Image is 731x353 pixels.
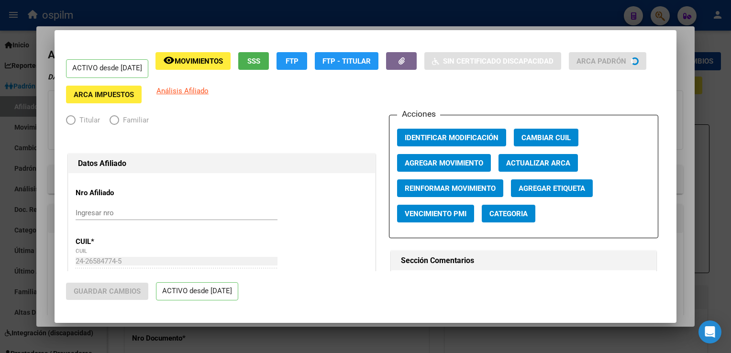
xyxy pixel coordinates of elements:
[76,188,163,199] p: Nro Afiliado
[74,90,134,99] span: ARCA Impuestos
[156,282,238,301] p: ACTIVO desde [DATE]
[511,179,593,197] button: Agregar Etiqueta
[576,57,626,66] span: ARCA Padrón
[698,320,721,343] div: Open Intercom Messenger
[424,52,561,70] button: Sin Certificado Discapacidad
[156,87,209,95] span: Análisis Afiliado
[506,159,570,167] span: Actualizar ARCA
[66,118,158,126] mat-radio-group: Elija una opción
[277,52,307,70] button: FTP
[569,52,646,70] button: ARCA Padrón
[397,179,503,197] button: Reinformar Movimiento
[397,154,491,172] button: Agregar Movimiento
[74,287,141,296] span: Guardar Cambios
[397,205,474,222] button: Vencimiento PMI
[286,57,299,66] span: FTP
[401,255,646,266] h1: Sección Comentarios
[498,154,578,172] button: Actualizar ARCA
[76,115,100,126] span: Titular
[175,57,223,66] span: Movimientos
[519,184,585,193] span: Agregar Etiqueta
[247,57,260,66] span: SSS
[397,108,440,120] h3: Acciones
[76,236,163,247] p: CUIL
[238,52,269,70] button: SSS
[521,133,571,142] span: Cambiar CUIL
[514,129,578,146] button: Cambiar CUIL
[66,59,148,78] p: ACTIVO desde [DATE]
[443,57,554,66] span: Sin Certificado Discapacidad
[66,86,142,103] button: ARCA Impuestos
[405,184,496,193] span: Reinformar Movimiento
[155,52,231,70] button: Movimientos
[163,55,175,66] mat-icon: remove_red_eye
[322,57,371,66] span: FTP - Titular
[489,210,528,218] span: Categoria
[482,205,535,222] button: Categoria
[66,283,148,300] button: Guardar Cambios
[405,133,498,142] span: Identificar Modificación
[405,210,466,218] span: Vencimiento PMI
[397,129,506,146] button: Identificar Modificación
[78,158,365,169] h1: Datos Afiliado
[315,52,378,70] button: FTP - Titular
[119,115,149,126] span: Familiar
[405,159,483,167] span: Agregar Movimiento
